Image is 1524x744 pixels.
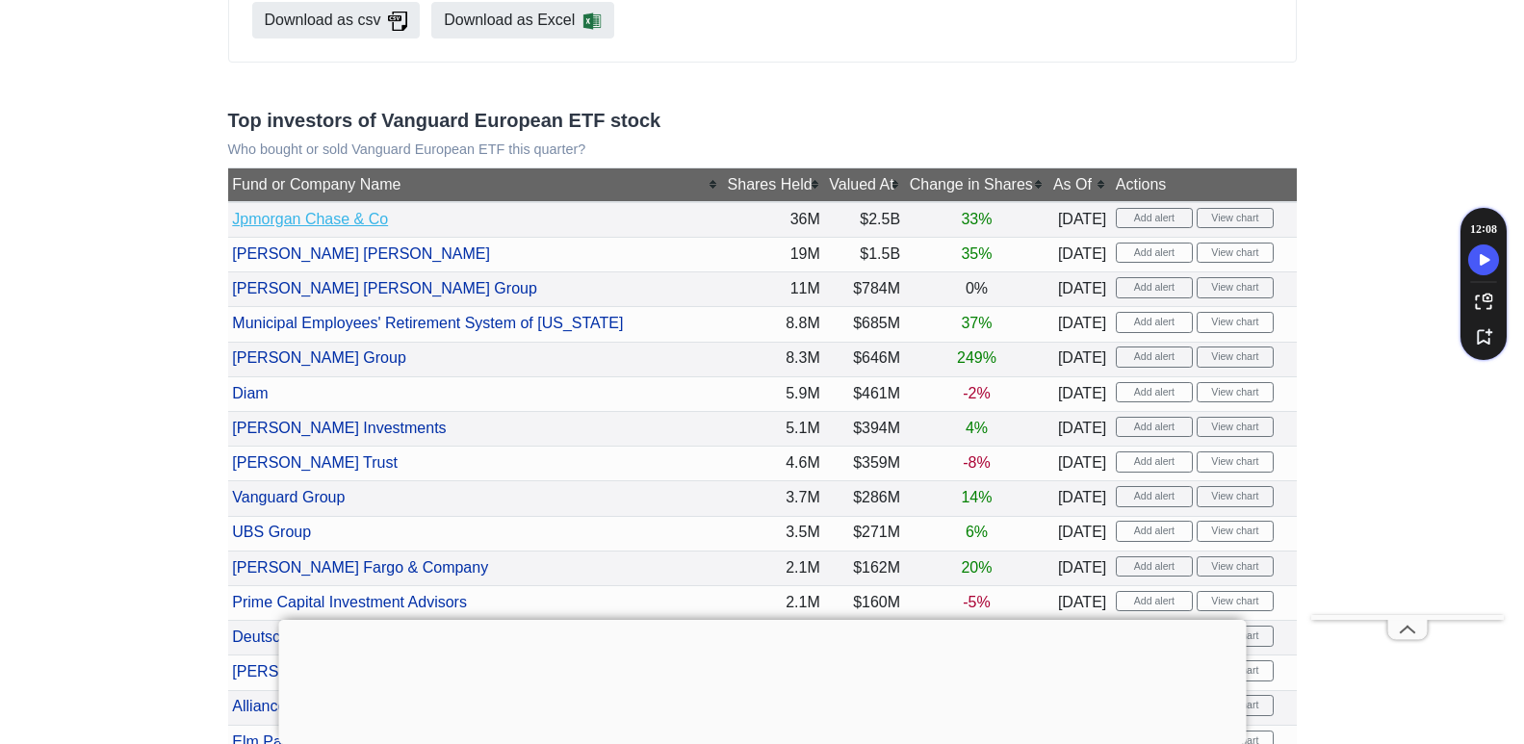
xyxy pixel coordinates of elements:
th: Fund or Company Name: No sort applied, activate to apply an ascending sort [228,168,723,202]
td: [DATE] [1048,447,1111,481]
span: -5% [963,594,990,610]
iframe: Advertisement [1311,38,1504,615]
button: Add alert [1116,382,1193,403]
span: 0% [966,280,988,296]
span: 4% [966,420,988,436]
span: 249% [957,349,996,366]
span: 14% [961,489,992,505]
td: 3.5M [723,516,825,551]
p: Who bought or sold Vanguard European ETF this quarter? [228,141,1297,158]
iframe: Advertisement [278,620,1246,739]
td: 4.6M [723,447,825,481]
td: 8.3M [723,342,825,376]
a: View chart [1197,312,1274,333]
td: $286M [825,481,905,516]
div: Valued At [829,173,900,196]
th: Actions: No sort applied, sorting is disabled [1111,168,1296,202]
td: $2.5B [825,202,905,238]
a: [PERSON_NAME] [PERSON_NAME] Group [232,280,537,296]
a: [PERSON_NAME] Investments [232,420,446,436]
th: Shares Held: No sort applied, activate to apply an ascending sort [723,168,825,202]
div: As Of [1053,173,1106,196]
td: $646M [825,342,905,376]
td: [DATE] [1048,376,1111,411]
a: [PERSON_NAME] [PERSON_NAME] [232,245,490,262]
td: $359M [825,447,905,481]
a: View chart [1197,486,1274,507]
td: $1.5B [825,237,905,271]
td: 5.9M [723,376,825,411]
a: Diam [232,385,268,401]
img: Download consolidated filings xlsx [582,12,602,31]
button: Add alert [1116,591,1193,612]
th: Change in Shares: No sort applied, activate to apply an ascending sort [905,168,1048,202]
span: 6% [966,524,988,540]
a: [PERSON_NAME] Group [232,349,406,366]
a: View chart [1197,417,1274,438]
td: $784M [825,272,905,307]
a: View chart [1197,556,1274,577]
a: Prime Capital Investment Advisors [232,594,467,610]
button: Add alert [1116,208,1193,229]
button: Add alert [1116,451,1193,473]
td: $162M [825,551,905,585]
a: [PERSON_NAME] Trust [232,454,398,471]
a: [PERSON_NAME] Advisors [232,663,422,680]
td: [DATE] [1048,516,1111,551]
td: $160M [825,586,905,621]
td: 36M [723,202,825,238]
td: [DATE] [1048,586,1111,621]
button: Add alert [1116,277,1193,298]
button: Add alert [1116,346,1193,368]
a: Municipal Employees' Retirement System of [US_STATE] [232,315,623,331]
a: Download as Excel [431,2,614,38]
a: Jpmorgan Chase & Co [232,211,388,227]
button: Add alert [1116,521,1193,542]
span: -2% [963,385,990,401]
a: View chart [1197,208,1274,229]
button: Add alert [1116,417,1193,438]
span: 33% [961,211,992,227]
td: [DATE] [1048,551,1111,585]
button: Add alert [1116,556,1193,577]
button: Add alert [1116,312,1193,333]
td: 11M [723,272,825,307]
span: -8% [963,454,990,471]
a: View chart [1197,521,1274,542]
td: 19M [723,237,825,271]
button: Add alert [1116,243,1193,264]
td: [DATE] [1048,481,1111,516]
img: Download consolidated filings csv [388,12,406,31]
span: 20% [961,559,992,576]
td: $461M [825,376,905,411]
a: View chart [1197,346,1274,368]
a: Deutsche Bank Aktiengesellschaft [232,629,464,645]
td: 8.8M [723,307,825,342]
td: [DATE] [1048,272,1111,307]
td: $685M [825,307,905,342]
a: UBS Group [232,524,311,540]
a: View chart [1197,243,1274,264]
td: [DATE] [1048,237,1111,271]
td: 2.1M [723,551,825,585]
h3: Top investors of Vanguard European ETF stock [228,109,1297,132]
div: Shares Held [728,173,820,196]
a: [PERSON_NAME] Fargo & Company [232,559,488,576]
div: Change in Shares [910,173,1045,196]
span: 35% [961,245,992,262]
a: View chart [1197,382,1274,403]
td: 3.7M [723,481,825,516]
td: $271M [825,516,905,551]
div: Actions [1116,173,1292,196]
a: View chart [1197,451,1274,473]
a: Alliancebernstein [232,698,349,714]
td: [DATE] [1048,412,1111,447]
td: [DATE] [1048,342,1111,376]
button: Add alert [1116,486,1193,507]
th: As Of: No sort applied, activate to apply an ascending sort [1048,168,1111,202]
td: 5.1M [723,412,825,447]
a: Vanguard Group [232,489,345,505]
td: 2.1M [723,586,825,621]
a: View chart [1197,277,1274,298]
td: $394M [825,412,905,447]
